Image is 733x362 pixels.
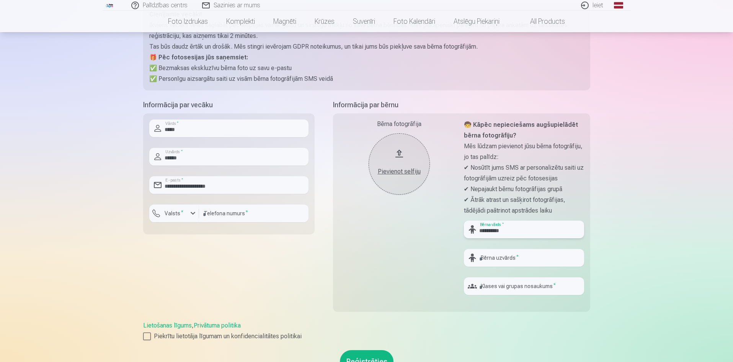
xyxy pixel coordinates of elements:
[464,141,584,162] p: Mēs lūdzam pievienot jūsu bērna fotogrāfiju, jo tas palīdz:
[384,11,444,32] a: Foto kalendāri
[444,11,509,32] a: Atslēgu piekariņi
[369,133,430,195] button: Pievienot selfiju
[464,195,584,216] p: ✔ Ātrāk atrast un sašķirot fotogrāfijas, tādējādi paātrinot apstrādes laiku
[143,332,590,341] label: Piekrītu lietotāja līgumam un konfidencialitātes politikai
[149,41,584,52] p: Tas būs daudz ērtāk un drošāk. Mēs stingri ievērojam GDPR noteikumus, un tikai jums būs piekļuve ...
[464,121,578,139] strong: 🧒 Kāpēc nepieciešams augšupielādēt bērna fotogrāfiju?
[464,184,584,195] p: ✔ Nepajaukt bērnu fotogrāfijas grupā
[143,100,315,110] h5: Informācija par vecāku
[149,74,584,84] p: ✅ Personīgu aizsargātu saiti uz visām bērna fotogrāfijām SMS veidā
[509,11,574,32] a: All products
[149,54,248,61] strong: 🎁 Pēc fotosesijas jūs saņemsiet:
[376,167,422,176] div: Pievienot selfiju
[333,100,590,110] h5: Informācija par bērnu
[143,322,192,329] a: Lietošanas līgums
[159,11,217,32] a: Foto izdrukas
[162,210,186,217] label: Valsts
[344,11,384,32] a: Suvenīri
[149,63,584,74] p: ✅ Bezmaksas ekskluzīvu bērna foto uz savu e-pastu
[194,322,241,329] a: Privātuma politika
[464,162,584,184] p: ✔ Nosūtīt jums SMS ar personalizētu saiti uz fotogrāfijām uzreiz pēc fotosesijas
[264,11,305,32] a: Magnēti
[217,11,264,32] a: Komplekti
[305,11,344,32] a: Krūzes
[339,120,459,129] div: Bērna fotogrāfija
[149,205,199,222] button: Valsts*
[106,3,114,8] img: /fa1
[143,321,590,341] div: ,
